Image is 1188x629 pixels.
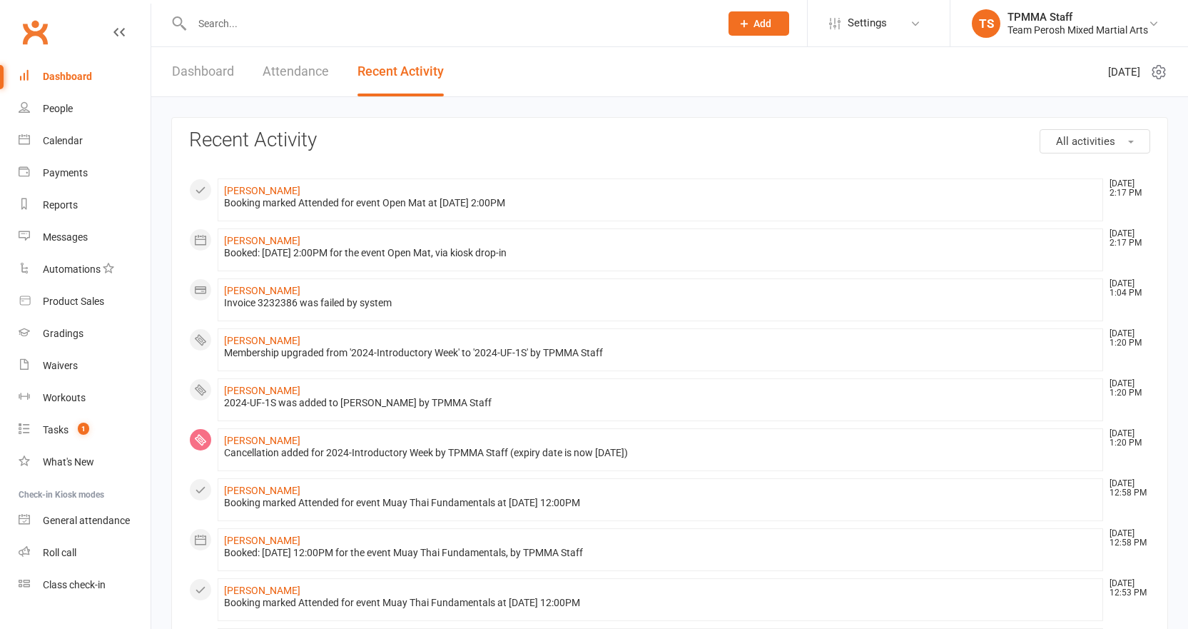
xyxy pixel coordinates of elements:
div: Messages [43,231,88,243]
a: Reports [19,189,151,221]
div: Reports [43,199,78,211]
a: Gradings [19,318,151,350]
div: 2024-UF-1S was added to [PERSON_NAME] by TPMMA Staff [224,397,1097,409]
div: Booking marked Attended for event Open Mat at [DATE] 2:00PM [224,197,1097,209]
a: [PERSON_NAME] [224,185,300,196]
a: Workouts [19,382,151,414]
a: [PERSON_NAME] [224,335,300,346]
a: Dashboard [172,47,234,96]
span: Settings [848,7,887,39]
a: Payments [19,157,151,189]
div: People [43,103,73,114]
a: Tasks 1 [19,414,151,446]
div: Calendar [43,135,83,146]
div: TPMMA Staff [1007,11,1148,24]
div: Dashboard [43,71,92,82]
a: People [19,93,151,125]
a: Waivers [19,350,151,382]
div: Payments [43,167,88,178]
div: TS [972,9,1000,38]
time: [DATE] 1:20 PM [1102,379,1149,398]
h3: Recent Activity [189,129,1150,151]
div: Roll call [43,547,76,558]
span: Add [753,18,771,29]
div: Waivers [43,360,78,371]
a: Attendance [263,47,329,96]
a: [PERSON_NAME] [224,435,300,446]
span: All activities [1056,135,1115,148]
a: Dashboard [19,61,151,93]
div: Membership upgraded from '2024-Introductory Week' to '2024-UF-1S' by TPMMA Staff [224,347,1097,359]
button: Add [728,11,789,36]
a: Calendar [19,125,151,157]
a: [PERSON_NAME] [224,535,300,546]
time: [DATE] 2:17 PM [1102,179,1149,198]
div: Booking marked Attended for event Muay Thai Fundamentals at [DATE] 12:00PM [224,497,1097,509]
a: [PERSON_NAME] [224,235,300,246]
div: Tasks [43,424,68,436]
span: [DATE] [1108,64,1140,81]
a: Messages [19,221,151,253]
div: Invoice 3232386 was failed by system [224,297,1097,309]
button: All activities [1040,129,1150,154]
time: [DATE] 12:58 PM [1102,529,1149,548]
a: General attendance kiosk mode [19,505,151,537]
a: [PERSON_NAME] [224,285,300,296]
a: Recent Activity [357,47,444,96]
div: Booking marked Attended for event Muay Thai Fundamentals at [DATE] 12:00PM [224,597,1097,609]
div: Automations [43,263,101,275]
a: Class kiosk mode [19,569,151,601]
a: Automations [19,253,151,286]
time: [DATE] 12:53 PM [1102,579,1149,598]
input: Search... [188,14,710,34]
div: Booked: [DATE] 12:00PM for the event Muay Thai Fundamentals, by TPMMA Staff [224,547,1097,559]
div: Class check-in [43,579,106,590]
a: Roll call [19,537,151,569]
div: Team Perosh Mixed Martial Arts [1007,24,1148,36]
div: Product Sales [43,296,104,307]
time: [DATE] 2:17 PM [1102,229,1149,248]
time: [DATE] 1:04 PM [1102,279,1149,298]
div: What's New [43,456,94,468]
time: [DATE] 1:20 PM [1102,429,1149,448]
a: [PERSON_NAME] [224,485,300,496]
time: [DATE] 12:58 PM [1102,479,1149,498]
time: [DATE] 1:20 PM [1102,329,1149,348]
div: Workouts [43,392,86,403]
div: Booked: [DATE] 2:00PM for the event Open Mat, via kiosk drop-in [224,247,1097,259]
a: [PERSON_NAME] [224,585,300,596]
span: 1 [78,423,89,435]
a: Product Sales [19,286,151,318]
div: General attendance [43,515,130,526]
a: Clubworx [17,14,53,50]
a: [PERSON_NAME] [224,385,300,396]
div: Cancellation added for 2024-Introductory Week by TPMMA Staff (expiry date is now [DATE]) [224,447,1097,459]
a: What's New [19,446,151,478]
div: Gradings [43,328,83,339]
